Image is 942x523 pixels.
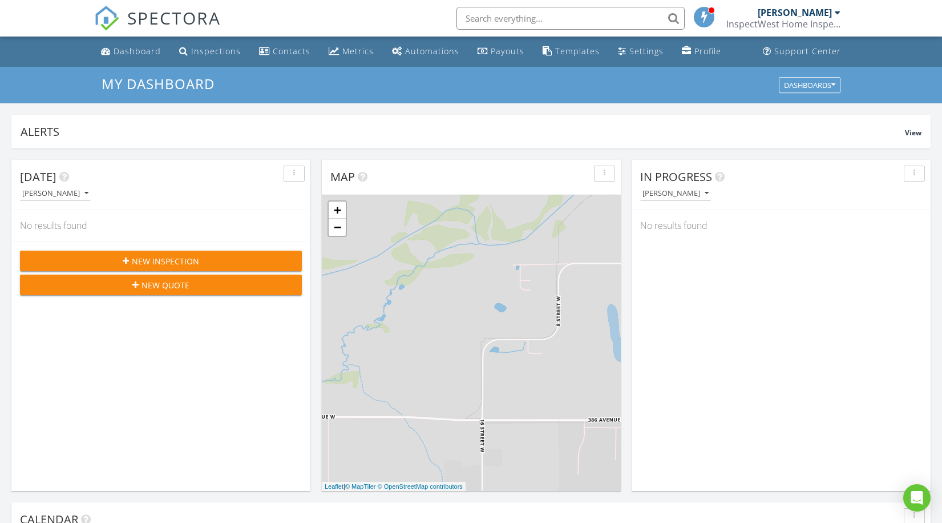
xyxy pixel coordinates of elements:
[779,77,840,93] button: Dashboards
[632,210,931,241] div: No results found
[642,190,709,198] div: [PERSON_NAME]
[22,190,88,198] div: [PERSON_NAME]
[324,41,378,62] a: Metrics
[629,46,664,57] div: Settings
[473,41,529,62] a: Payouts
[191,46,241,57] div: Inspections
[456,7,685,30] input: Search everything...
[141,279,189,291] span: New Quote
[20,186,91,202] button: [PERSON_NAME]
[254,41,315,62] a: Contacts
[20,275,302,295] button: New Quote
[905,128,921,138] span: View
[102,74,215,93] span: My Dashboard
[758,41,846,62] a: Support Center
[726,18,840,30] div: InspectWest Home Inspection Ltd.
[21,124,905,139] div: Alerts
[387,41,464,62] a: Automations (Basic)
[325,483,343,490] a: Leaflet
[613,41,668,62] a: Settings
[94,6,119,31] img: The Best Home Inspection Software - Spectora
[322,482,466,492] div: |
[345,483,376,490] a: © MapTiler
[342,46,374,57] div: Metrics
[491,46,524,57] div: Payouts
[903,484,931,512] div: Open Intercom Messenger
[132,255,199,267] span: New Inspection
[127,6,221,30] span: SPECTORA
[774,46,841,57] div: Support Center
[694,46,721,57] div: Profile
[175,41,245,62] a: Inspections
[330,169,355,184] span: Map
[11,210,310,241] div: No results found
[640,186,711,202] button: [PERSON_NAME]
[329,202,346,219] a: Zoom in
[378,483,463,490] a: © OpenStreetMap contributors
[784,81,835,89] div: Dashboards
[96,41,165,62] a: Dashboard
[555,46,600,57] div: Templates
[114,46,161,57] div: Dashboard
[758,7,832,18] div: [PERSON_NAME]
[273,46,310,57] div: Contacts
[20,169,56,184] span: [DATE]
[20,251,302,271] button: New Inspection
[677,41,726,62] a: Company Profile
[405,46,459,57] div: Automations
[538,41,604,62] a: Templates
[94,15,221,39] a: SPECTORA
[640,169,712,184] span: In Progress
[329,219,346,236] a: Zoom out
